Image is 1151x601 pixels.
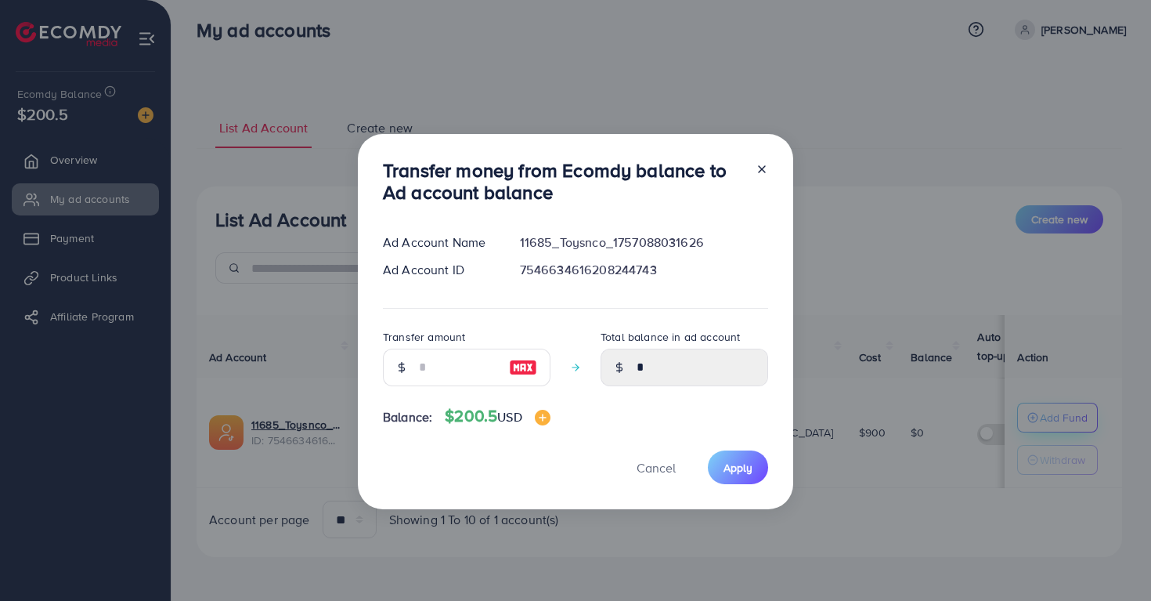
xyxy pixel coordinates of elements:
[535,410,550,425] img: image
[708,451,768,484] button: Apply
[601,329,740,345] label: Total balance in ad account
[383,159,743,205] h3: Transfer money from Ecomdy balance to Ad account balance
[507,234,781,252] div: 11685_Toysnco_1757088031626
[370,261,507,279] div: Ad Account ID
[370,234,507,252] div: Ad Account Name
[723,460,752,476] span: Apply
[509,358,537,377] img: image
[497,408,521,425] span: USD
[1084,530,1139,589] iframe: Chat
[445,407,550,426] h4: $200.5
[383,329,465,345] label: Transfer amount
[507,261,781,279] div: 7546634616208244743
[383,408,432,426] span: Balance:
[617,451,695,484] button: Cancel
[637,459,676,476] span: Cancel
